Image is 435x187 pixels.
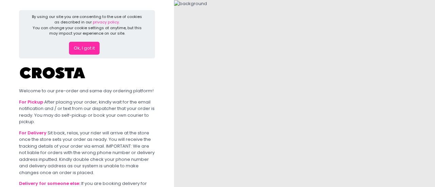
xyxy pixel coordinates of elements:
a: privacy policy. [93,19,120,25]
div: Sit back, relax, your rider will arrive at the store once the store sets your order as ready. You... [19,130,155,176]
img: background [174,0,207,7]
b: Delivery for someone else: [19,180,80,187]
div: After placing your order, kindly wait for the email notification and / or text from our dispatche... [19,99,155,125]
button: Ok, I got it [69,42,100,55]
b: For Delivery [19,130,47,136]
div: By using our site you are consenting to the use of cookies as described in our You can change you... [31,14,144,36]
b: For Pickup [19,99,43,105]
img: Crosta Pizzeria [19,63,87,83]
div: Welcome to our pre-order and same day ordering platform! [19,88,155,94]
